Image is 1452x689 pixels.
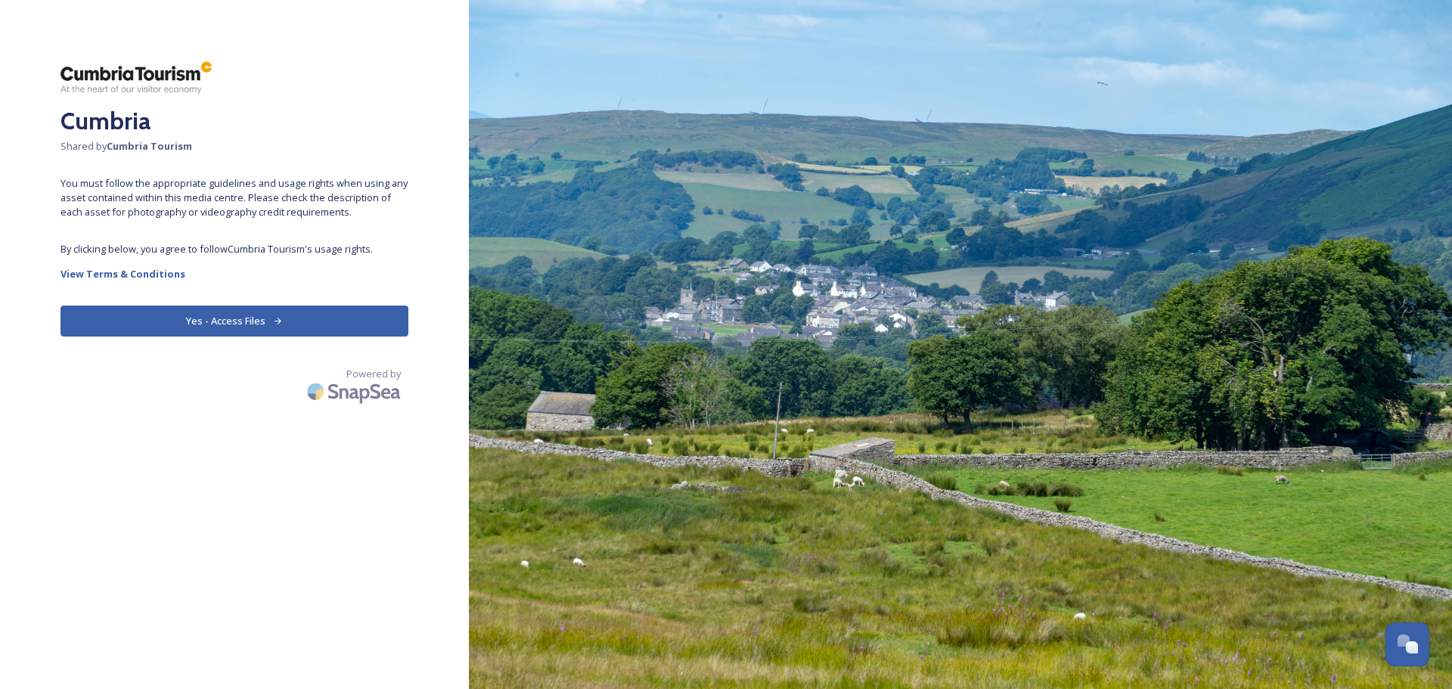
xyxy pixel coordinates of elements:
[167,89,255,99] div: Keywords by Traffic
[60,267,185,281] strong: View Terms & Conditions
[60,242,408,256] span: By clicking below, you agree to follow Cumbria Tourism 's usage rights.
[42,24,74,36] div: v 4.0.25
[41,88,53,100] img: tab_domain_overview_orange.svg
[150,88,163,100] img: tab_keywords_by_traffic_grey.svg
[24,39,36,51] img: website_grey.svg
[57,89,135,99] div: Domain Overview
[346,367,401,381] span: Powered by
[60,139,408,154] span: Shared by
[60,306,408,337] button: Yes - Access Files
[39,39,166,51] div: Domain: [DOMAIN_NAME]
[60,103,408,139] h2: Cumbria
[60,176,408,220] span: You must follow the appropriate guidelines and usage rights when using any asset contained within...
[60,61,212,95] img: ct_logo.png
[107,139,192,153] strong: Cumbria Tourism
[60,265,408,283] a: View Terms & Conditions
[302,374,408,409] img: SnapSea Logo
[24,24,36,36] img: logo_orange.svg
[1385,622,1429,666] button: Open Chat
